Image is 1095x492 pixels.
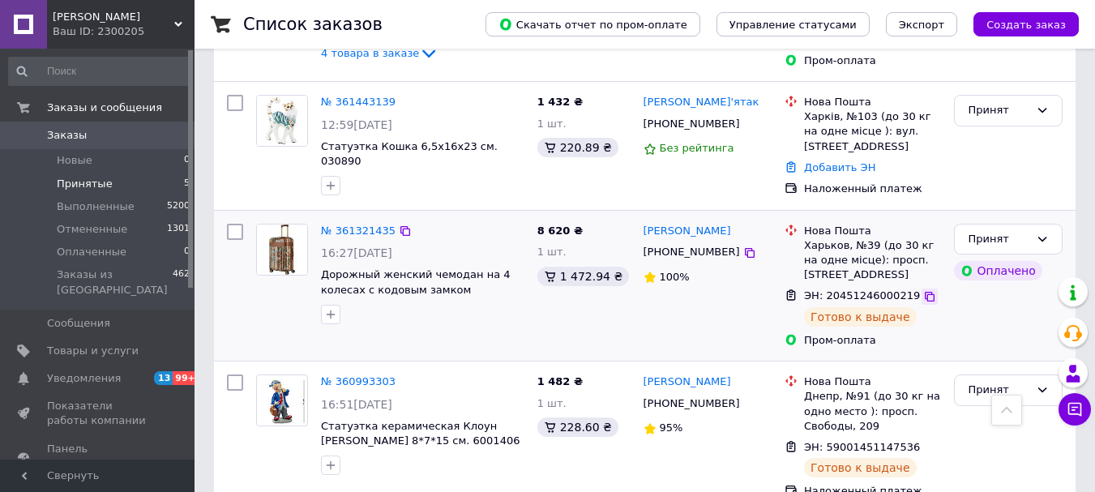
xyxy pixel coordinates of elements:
span: Заказы из [GEOGRAPHIC_DATA] [57,267,173,297]
span: Скачать отчет по пром-оплате [498,17,687,32]
span: Оплаченные [57,245,126,259]
span: Панель управления [47,442,150,471]
span: Без рейтинга [660,142,734,154]
div: Нова Пошта [804,95,941,109]
img: Фото товару [257,96,307,146]
div: Днепр, №91 (до 30 кг на одно место ): просп. Свободы, 209 [804,389,941,434]
span: Заказы [47,128,87,143]
span: 5 [184,177,190,191]
a: Добавить ЭН [804,161,875,173]
span: [PHONE_NUMBER] [644,118,740,130]
img: Фото товару [259,375,305,426]
a: Создать заказ [957,18,1079,30]
a: № 361443139 [321,96,396,108]
span: 99+ [173,371,199,385]
h1: Список заказов [243,15,383,34]
span: [PHONE_NUMBER] [644,397,740,409]
a: 4 товара в заказе [321,47,438,59]
div: Принят [968,382,1029,399]
span: Отмененные [57,222,127,237]
div: 220.89 ₴ [537,138,618,157]
div: Нова Пошта [804,374,941,389]
a: Статуэтка керамическая Клоун [PERSON_NAME] 8*7*15 см. 6001406 [321,420,520,447]
span: Управление статусами [729,19,857,31]
span: 1 шт. [537,246,567,258]
a: № 361321435 [321,225,396,237]
span: 0 [184,153,190,168]
button: Чат с покупателем [1059,393,1091,426]
span: 1 шт. [537,397,567,409]
a: Дорожный женский чемодан на 4 колесах с кодовым замком Германия 45*67*27 см. бронзовый 2202673 [321,268,513,326]
span: 1 482 ₴ [537,375,583,387]
span: 462 [173,267,190,297]
a: [PERSON_NAME] [644,224,731,239]
a: [PERSON_NAME]'ятак [644,95,759,110]
span: Показатели работы компании [47,399,150,428]
div: Оплачено [954,261,1042,280]
span: 1 432 ₴ [537,96,583,108]
span: 1 шт. [537,118,567,130]
div: Готово к выдаче [804,307,916,327]
span: 1301 [167,222,190,237]
span: 4 товара в заказе [321,47,419,59]
button: Управление статусами [716,12,870,36]
span: Выполненные [57,199,135,214]
span: 95% [660,421,683,434]
span: Заказы и сообщения [47,101,162,115]
span: [PHONE_NUMBER] [644,246,740,258]
div: Пром-оплата [804,333,941,348]
div: Харків, №103 (до 30 кг на одне місце ): вул. [STREET_ADDRESS] [804,109,941,154]
span: 5200 [167,199,190,214]
button: Скачать отчет по пром-оплате [485,12,700,36]
span: Экспорт [899,19,944,31]
span: Новые [57,153,92,168]
a: Фото товару [256,224,308,276]
div: Ваш ID: 2300205 [53,24,195,39]
span: 12:59[DATE] [321,118,392,131]
button: Создать заказ [973,12,1079,36]
div: Принят [968,231,1029,248]
img: Фото товару [257,225,307,275]
a: Статуэтка Кошка 6,5x16x23 см. 030890 [321,140,498,168]
input: Поиск [8,57,191,86]
div: 228.60 ₴ [537,417,618,437]
span: ЭН: 20451246000219 [804,289,920,302]
button: Экспорт [886,12,957,36]
div: Наложенный платеж [804,182,941,196]
span: 13 [154,371,173,385]
span: Товары и услуги [47,344,139,358]
div: Пром-оплата [804,53,941,68]
div: Принят [968,102,1029,119]
a: Фото товару [256,95,308,147]
span: Сообщения [47,316,110,331]
a: Фото товару [256,374,308,426]
span: 0 [184,245,190,259]
span: 8 620 ₴ [537,225,583,237]
span: ЭН: 59001451147536 [804,441,920,453]
div: Нова Пошта [804,224,941,238]
span: 100% [660,271,690,283]
span: 16:51[DATE] [321,398,392,411]
a: № 360993303 [321,375,396,387]
span: 16:27[DATE] [321,246,392,259]
span: Пан Даридар [53,10,174,24]
span: Принятые [57,177,113,191]
div: 1 472.94 ₴ [537,267,630,286]
a: [PERSON_NAME] [644,374,731,390]
div: Харьков, №39 (до 30 кг на одне місце): просп. [STREET_ADDRESS] [804,238,941,283]
span: Создать заказ [986,19,1066,31]
span: Уведомления [47,371,121,386]
div: Готово к выдаче [804,458,916,477]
